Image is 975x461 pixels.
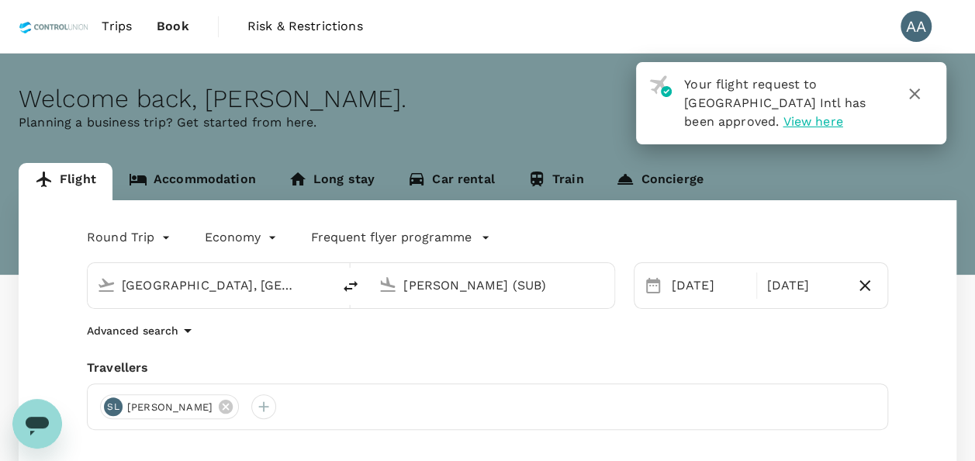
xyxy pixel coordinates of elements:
a: Flight [19,163,112,200]
a: Accommodation [112,163,272,200]
img: flight-approved [649,75,672,97]
button: Open [603,283,607,286]
div: SL [104,397,123,416]
img: Control Union Malaysia Sdn. Bhd. [19,9,89,43]
button: Open [321,283,324,286]
a: Car rental [391,163,511,200]
div: [DATE] [760,270,849,301]
iframe: Button to launch messaging window [12,399,62,449]
button: delete [332,268,369,305]
span: Book [157,17,189,36]
div: Round Trip [87,225,174,250]
div: Travellers [87,359,888,377]
span: [PERSON_NAME] [118,400,222,415]
input: Depart from [122,273,299,297]
div: SL[PERSON_NAME] [100,394,239,419]
input: Going to [403,273,581,297]
span: Your flight request to [GEOGRAPHIC_DATA] Intl has been approved. [684,77,866,129]
button: Frequent flyer programme [311,228,490,247]
p: Planning a business trip? Get started from here. [19,113,956,132]
span: Trips [102,17,132,36]
div: [DATE] [666,270,754,301]
button: Advanced search [87,321,197,340]
a: Long stay [272,163,391,200]
a: Concierge [600,163,719,200]
div: AA [901,11,932,42]
span: View here [783,114,842,129]
span: Risk & Restrictions [247,17,363,36]
div: Welcome back , [PERSON_NAME] . [19,85,956,113]
a: Train [511,163,600,200]
p: Frequent flyer programme [311,228,472,247]
p: Advanced search [87,323,178,338]
div: Economy [205,225,280,250]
